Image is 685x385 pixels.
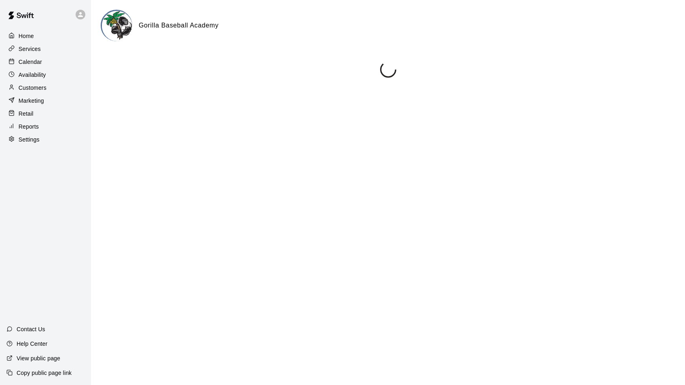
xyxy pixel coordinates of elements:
a: Marketing [6,95,85,107]
p: Settings [19,135,40,144]
a: Availability [6,69,85,81]
a: Calendar [6,56,85,68]
p: Help Center [17,340,47,348]
p: Retail [19,110,34,118]
p: View public page [17,354,60,362]
p: Services [19,45,41,53]
a: Home [6,30,85,42]
p: Customers [19,84,47,92]
p: Calendar [19,58,42,66]
h6: Gorilla Baseball Academy [139,20,219,31]
p: Contact Us [17,325,45,333]
a: Settings [6,133,85,146]
p: Availability [19,71,46,79]
p: Marketing [19,97,44,105]
p: Home [19,32,34,40]
img: Gorilla Baseball Academy logo [102,11,132,41]
a: Customers [6,82,85,94]
p: Copy public page link [17,369,72,377]
a: Retail [6,108,85,120]
a: Services [6,43,85,55]
p: Reports [19,123,39,131]
a: Reports [6,121,85,133]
